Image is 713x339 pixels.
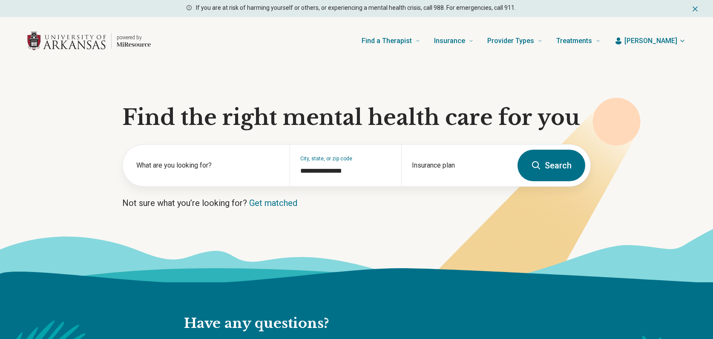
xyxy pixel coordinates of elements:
[117,34,151,41] p: powered by
[249,198,297,208] a: Get matched
[27,27,151,55] a: Home page
[362,24,420,58] a: Find a Therapist
[434,35,465,47] span: Insurance
[122,197,591,209] p: Not sure what you’re looking for?
[556,24,601,58] a: Treatments
[624,36,677,46] span: [PERSON_NAME]
[556,35,592,47] span: Treatments
[487,35,534,47] span: Provider Types
[184,315,509,333] h2: Have any questions?
[196,3,516,12] p: If you are at risk of harming yourself or others, or experiencing a mental health crisis, call 98...
[362,35,412,47] span: Find a Therapist
[517,150,585,181] button: Search
[122,105,591,130] h1: Find the right mental health care for you
[691,3,699,14] button: Dismiss
[434,24,474,58] a: Insurance
[136,160,279,171] label: What are you looking for?
[487,24,543,58] a: Provider Types
[614,36,686,46] button: [PERSON_NAME]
